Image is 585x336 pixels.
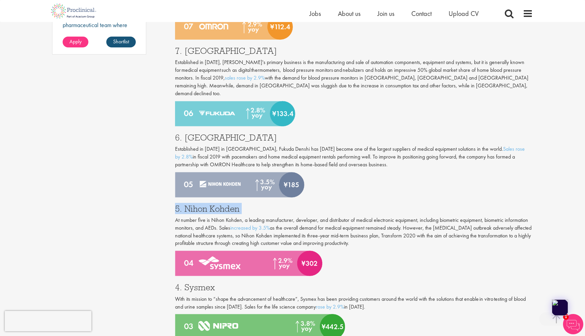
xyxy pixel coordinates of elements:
[563,314,569,320] span: 1
[225,74,265,81] a: sales rose by 2.9%
[106,37,136,47] a: Shortlist
[175,216,533,247] p: At number five is Nihon Kohden, a leading manufacturer, developer, and distributor of medical ele...
[5,311,91,331] iframe: reCAPTCHA
[309,9,321,18] a: Jobs
[175,59,533,97] p: Established in [DATE], [PERSON_NAME]'s primary business is the manufacturing and sale of automati...
[69,38,82,45] span: Apply
[338,9,361,18] a: About us
[449,9,479,18] a: Upload CV
[552,299,568,316] img: app-logo.png
[377,9,394,18] a: Join us
[175,133,533,142] h3: 6. [GEOGRAPHIC_DATA]
[63,37,88,47] a: Apply
[411,9,432,18] a: Contact
[175,46,533,55] h3: 7. [GEOGRAPHIC_DATA]
[563,314,583,334] img: Chatbot
[175,295,533,311] p: With its mission to “shape the advancement of healthcare”, Sysmex has been providing customers ar...
[175,145,525,160] a: Sales rose by 2.8%
[316,303,344,310] a: rose by 2.9%
[175,204,533,213] h3: 5. Nihon Kohden
[230,224,270,231] a: increased by 3.5%
[175,145,533,169] p: Established in [DATE] in [GEOGRAPHIC_DATA], Fukuda Denshi has [DATE] become one of the largest su...
[175,283,533,292] h3: 4. Sysmex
